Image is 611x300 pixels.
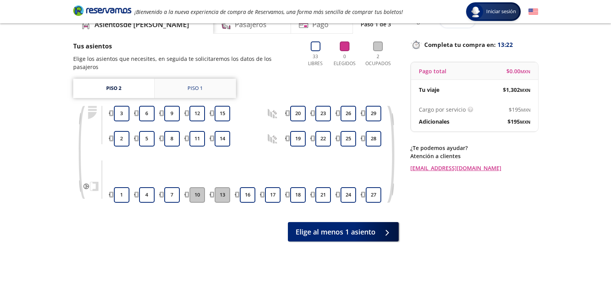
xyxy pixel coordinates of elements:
button: 6 [139,106,155,121]
p: Tus asientos [73,41,297,51]
button: 5 [139,131,155,147]
span: $ 195 [508,117,530,126]
button: 9 [164,106,180,121]
button: 26 [341,106,356,121]
button: 15 [215,106,230,121]
p: ¿Te podemos ayudar? [410,144,538,152]
p: Pago total [419,67,446,75]
button: Elige al menos 1 asiento [288,222,399,241]
button: 4 [139,187,155,203]
a: Piso 2 [73,79,154,98]
button: 12 [189,106,205,121]
button: 10 [189,187,205,203]
button: 16 [240,187,255,203]
small: MXN [520,119,530,125]
button: 24 [341,187,356,203]
button: 22 [315,131,331,147]
small: MXN [520,69,530,74]
p: Cargo por servicio [419,105,466,114]
button: 2 [114,131,129,147]
a: Brand Logo [73,5,131,19]
i: Brand Logo [73,5,131,16]
p: Tu viaje [419,86,439,94]
button: 3 [114,106,129,121]
p: 0 Elegidos [332,53,358,67]
button: 13 [215,187,230,203]
button: 20 [290,106,306,121]
h4: Pasajeros [235,19,267,30]
p: 2 Ocupados [363,53,393,67]
button: 14 [215,131,230,147]
button: 29 [366,106,381,121]
h4: Asientos de [PERSON_NAME] [95,19,189,30]
small: MXN [520,87,530,93]
a: Piso 1 [155,79,236,98]
button: 27 [366,187,381,203]
button: 7 [164,187,180,203]
p: 33 Libres [305,53,326,67]
span: $ 1,302 [503,86,530,94]
em: ¡Bienvenido a la nueva experiencia de compra de Reservamos, una forma más sencilla de comprar tus... [134,8,403,16]
p: Elige los asientos que necesites, en seguida te solicitaremos los datos de los pasajeros [73,55,297,71]
h4: Pago [312,19,329,30]
button: 23 [315,106,331,121]
button: English [528,7,538,17]
button: 18 [290,187,306,203]
span: Elige al menos 1 asiento [296,227,375,237]
button: 25 [341,131,356,147]
span: 13:22 [497,40,513,49]
button: 17 [265,187,281,203]
p: Atención a clientes [410,152,538,160]
span: Iniciar sesión [483,8,519,16]
button: 28 [366,131,381,147]
p: Paso 1 de 3 [361,20,391,28]
button: 19 [290,131,306,147]
button: 8 [164,131,180,147]
div: Piso 1 [188,84,203,92]
small: MXN [521,107,530,113]
button: 11 [189,131,205,147]
p: Adicionales [419,117,449,126]
a: [EMAIL_ADDRESS][DOMAIN_NAME] [410,164,538,172]
span: $ 0.00 [506,67,530,75]
span: $ 195 [509,105,530,114]
p: Completa tu compra en : [410,39,538,50]
button: 21 [315,187,331,203]
button: 1 [114,187,129,203]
